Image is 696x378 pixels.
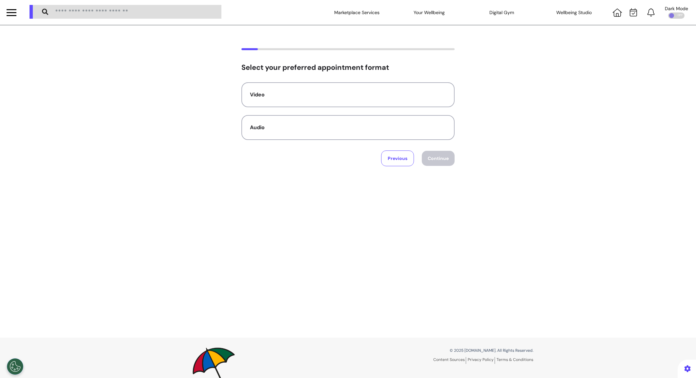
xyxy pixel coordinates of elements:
div: OFF [668,12,685,19]
a: Terms & Conditions [497,357,533,362]
div: Wellbeing Studio [541,3,607,22]
h2: Select your preferred appointment format [241,63,455,72]
button: Continue [422,151,455,166]
a: Privacy Policy [468,357,495,364]
p: © 2025 [DOMAIN_NAME]. All Rights Reserved. [353,348,533,353]
div: Marketplace Services [324,3,390,22]
div: Digital Gym [469,3,534,22]
div: Dark Mode [665,6,688,11]
div: Audio [250,124,446,131]
button: Video [241,82,455,107]
div: Video [250,91,446,99]
div: Your Wellbeing [396,3,462,22]
button: Audio [241,115,455,140]
button: Open Preferences [7,358,23,375]
a: Content Sources [433,357,466,364]
button: Previous [381,150,414,166]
